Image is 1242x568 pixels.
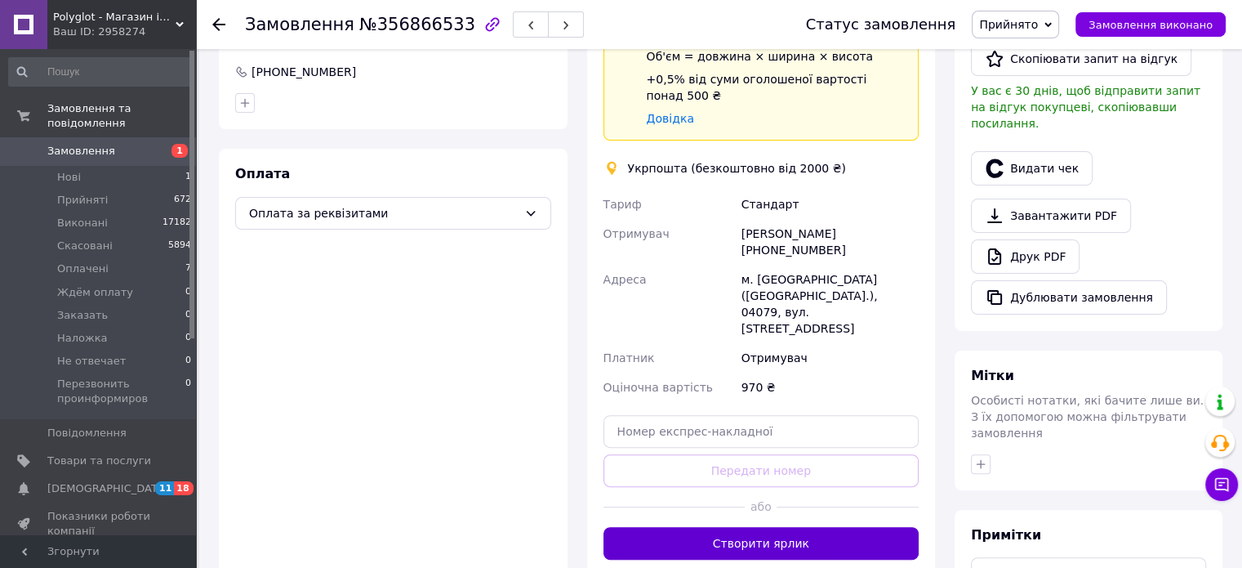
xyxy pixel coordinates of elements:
[185,170,191,185] span: 1
[212,16,225,33] div: Повернутися назад
[603,273,647,286] span: Адреса
[979,18,1038,31] span: Прийнято
[8,57,193,87] input: Пошук
[57,308,108,323] span: Заказать
[971,394,1204,440] span: Особисті нотатки, які бачите лише ви. З їх допомогою можна фільтрувати замовлення
[185,285,191,300] span: 0
[155,481,174,495] span: 11
[185,377,191,406] span: 0
[971,527,1041,543] span: Примітки
[971,42,1191,76] button: Скопіювати запит на відгук
[57,285,133,300] span: Ждём оплату
[57,354,126,369] span: Не отвечает
[185,331,191,346] span: 0
[738,190,922,219] div: Стандарт
[624,160,850,177] div: Укрпошта (безкоштовно від 2000 ₴)
[603,381,713,394] span: Оціночна вартість
[47,481,168,496] span: [DEMOGRAPHIC_DATA]
[603,351,655,365] span: Платник
[603,415,919,448] input: Номер експрес-накладної
[971,151,1093,186] button: Видати чек
[738,219,922,265] div: [PERSON_NAME] [PHONE_NUMBER]
[738,343,922,373] div: Отримувач
[57,262,109,276] span: Оплачені
[1205,468,1238,501] button: Чат з покупцем
[185,354,191,369] span: 0
[603,198,642,211] span: Тариф
[806,16,956,33] div: Статус замовлення
[647,112,694,125] a: Довідка
[359,15,475,34] span: №356866533
[185,262,191,276] span: 7
[647,71,906,104] div: +0,5% від суми оголошеної вартості понад 500 ₴
[745,499,777,515] span: або
[971,239,1080,274] a: Друк PDF
[185,308,191,323] span: 0
[47,426,127,441] span: Повідомлення
[53,25,196,39] div: Ваш ID: 2958274
[171,144,188,158] span: 1
[249,204,518,222] span: Оплата за реквізитами
[168,239,191,253] span: 5894
[174,193,191,208] span: 672
[47,454,151,468] span: Товари та послуги
[57,216,108,230] span: Виконані
[738,265,922,343] div: м. [GEOGRAPHIC_DATA] ([GEOGRAPHIC_DATA].), 04079, вул. [STREET_ADDRESS]
[174,481,193,495] span: 18
[57,170,81,185] span: Нові
[57,331,108,346] span: Наложка
[235,166,290,181] span: Оплата
[57,193,108,208] span: Прийняті
[57,239,113,253] span: Скасовані
[47,144,115,159] span: Замовлення
[47,101,196,131] span: Замовлення та повідомлення
[603,527,919,560] button: Створити ярлик
[971,84,1200,130] span: У вас є 30 днів, щоб відправити запит на відгук покупцеві, скопіювавши посилання.
[738,373,922,402] div: 970 ₴
[603,227,670,240] span: Отримувач
[250,64,358,80] div: [PHONE_NUMBER]
[162,216,191,230] span: 17182
[1088,19,1213,31] span: Замовлення виконано
[971,199,1131,233] a: Завантажити PDF
[245,15,354,34] span: Замовлення
[1075,12,1226,37] button: Замовлення виконано
[47,509,151,539] span: Показники роботи компанії
[971,280,1167,315] button: Дублювати замовлення
[53,10,176,25] span: Polyglot - Магазин іноземної літератури
[57,377,185,406] span: Перезвонить проинформиров
[971,368,1014,383] span: Мітки
[647,48,906,65] div: Об'єм = довжина × ширина × висота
